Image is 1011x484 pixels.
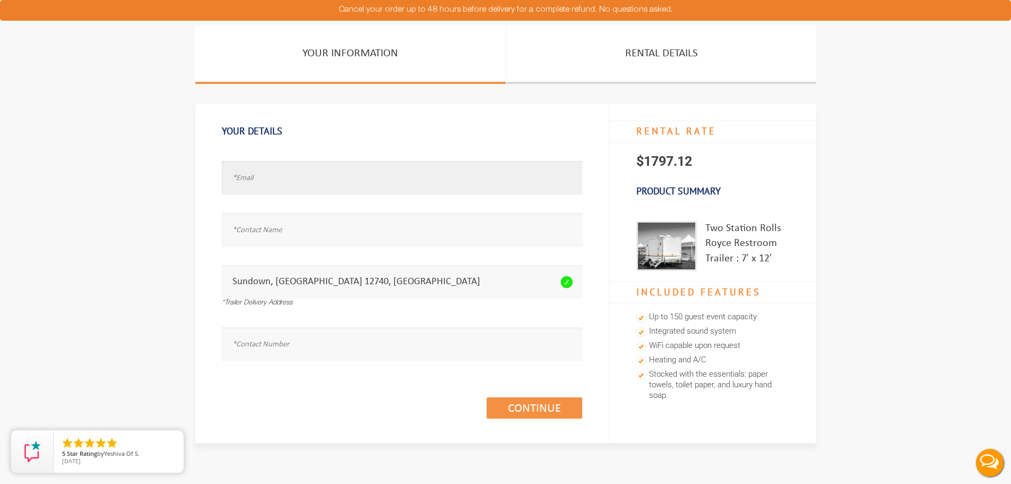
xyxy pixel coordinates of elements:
div: Two Station Rolls Royce Restroom Trailer : 7′ x 12′ [705,221,790,271]
a: Your Information [195,26,506,84]
h4: Included Features [610,282,816,304]
li: Up to 150 guest event capacity [636,310,790,325]
div: *Trailer Delivery Address [222,299,582,309]
input: *Contact Number [222,327,582,361]
h3: Product Summary [610,180,816,202]
span: [DATE] [62,457,81,465]
span: by [62,451,175,458]
li:  [61,437,74,449]
a: Continue [487,397,582,419]
input: *Trailer Delivery Address [222,265,582,299]
li:  [83,437,96,449]
li: Stocked with the essentials: paper towels, toilet paper, and luxury hand soap. [636,368,790,403]
li:  [72,437,85,449]
span: Yeshiva Of S. [104,449,140,457]
img: Review Rating [22,441,43,462]
li:  [94,437,107,449]
button: Live Chat [969,441,1011,484]
span: Star Rating [67,449,97,457]
li:  [106,437,118,449]
span: 5 [62,449,65,457]
input: *Email [222,161,582,194]
p: $1797.12 [610,143,816,180]
li: Heating and A/C [636,353,790,368]
li: WiFi capable upon request [636,339,790,353]
h1: Your Details [222,120,582,142]
a: Rental Details [507,26,816,84]
input: *Contact Name [222,213,582,247]
li: Integrated sound system [636,325,790,339]
h4: RENTAL RATE [610,121,816,143]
